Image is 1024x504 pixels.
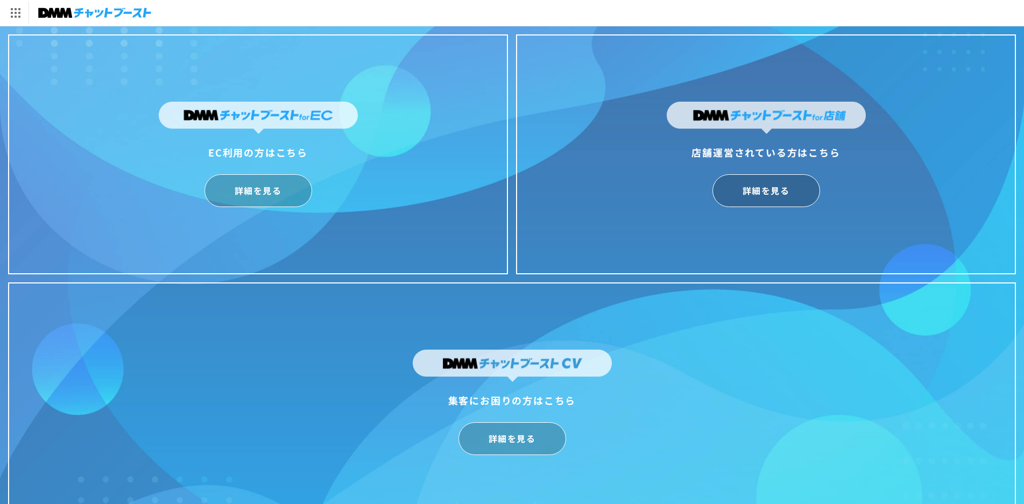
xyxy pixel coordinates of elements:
a: 詳細を見る [204,174,312,207]
div: 店舗運営されている方はこちら [667,144,866,161]
a: 詳細を見る [458,422,566,455]
img: DMMチャットブーストforEC [159,102,358,134]
img: サービス [2,2,29,24]
img: DMMチャットブーストCV [413,350,612,382]
img: DMMチャットブーストfor店舗 [667,102,866,134]
div: 集客にお困りの方はこちら [413,392,612,409]
a: 詳細を見る [712,174,820,207]
img: チャットブースト [38,5,151,20]
div: EC利用の方はこちら [159,144,358,161]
